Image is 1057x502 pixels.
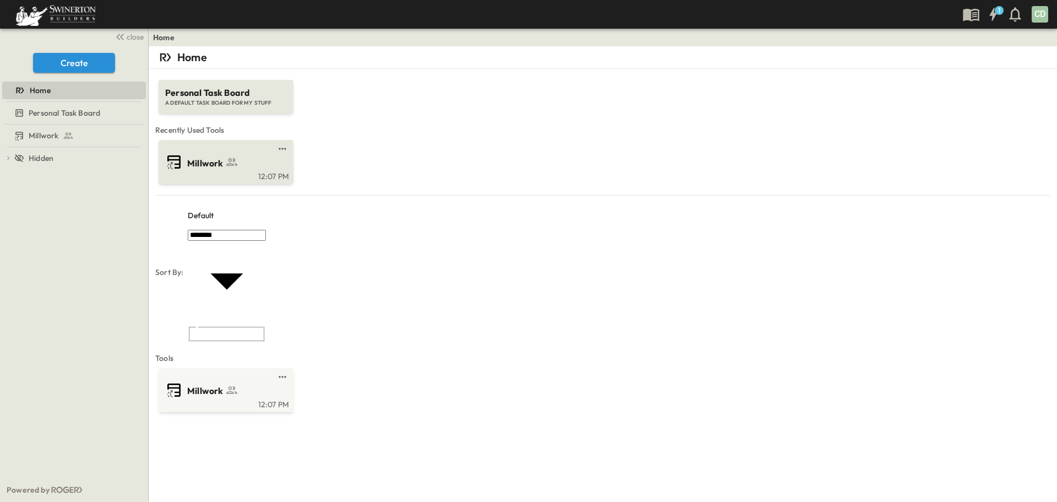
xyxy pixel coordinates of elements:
span: Home [30,85,51,96]
span: Recently Used Tools [155,125,1050,136]
p: Home [177,50,207,65]
a: Millwork [161,153,289,171]
button: CD [1031,5,1049,24]
span: Tools [155,353,1050,364]
div: Default [188,202,266,229]
span: Millwork [187,385,223,397]
div: CD [1032,6,1048,23]
span: Hidden [29,153,53,164]
div: Personal Task Boardtest [2,104,146,122]
p: Sort By: [155,267,183,278]
a: 12:07 PM [161,171,289,180]
img: 6c363589ada0b36f064d841b69d3a419a338230e66bb0a533688fa5cc3e9e735.png [13,3,98,26]
div: Millworktest [2,127,146,144]
span: close [127,31,144,42]
span: Millwork [187,157,223,170]
span: Millwork [29,130,58,141]
a: Millwork [2,128,144,143]
a: 12:07 PM [161,399,289,408]
button: Create [33,53,115,73]
nav: breadcrumbs [153,32,181,43]
h6: 1 [998,6,1000,15]
button: 1 [982,4,1004,24]
a: Personal Task Board [2,105,144,121]
button: close [111,29,146,44]
a: Home [153,32,175,43]
a: Millwork [161,381,289,399]
button: test [276,142,289,155]
a: Home [2,83,144,98]
p: Default [188,210,214,221]
button: test [276,370,289,384]
span: A DEFAULT TASK BOARD FOR MY STUFF [165,99,287,107]
a: Personal Task BoardA DEFAULT TASK BOARD FOR MY STUFF [157,69,295,114]
span: Personal Task Board [165,87,287,99]
span: Personal Task Board [29,107,100,118]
